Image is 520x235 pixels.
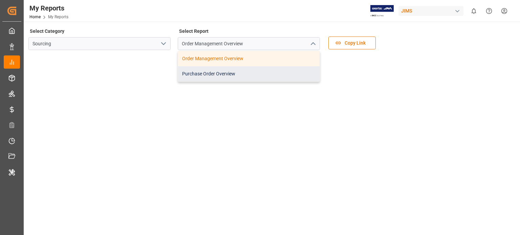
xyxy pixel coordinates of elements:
img: Exertis%20JAM%20-%20Email%20Logo.jpg_1722504956.jpg [370,5,394,17]
div: JIMS [398,6,463,16]
input: Type to search/select [28,37,171,50]
div: Order Management Overview [178,51,320,66]
input: Type to search/select [178,37,320,50]
div: My Reports [29,3,68,13]
button: close menu [307,39,318,49]
label: Select Category [28,26,65,36]
label: Select Report [178,26,210,36]
button: JIMS [398,4,466,17]
button: Help Center [481,3,497,19]
div: Purchase Order Overview [178,66,320,81]
button: open menu [158,39,168,49]
span: Copy Link [341,40,369,47]
a: Home [29,15,41,19]
button: Copy Link [328,37,376,49]
button: show 0 new notifications [466,3,481,19]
